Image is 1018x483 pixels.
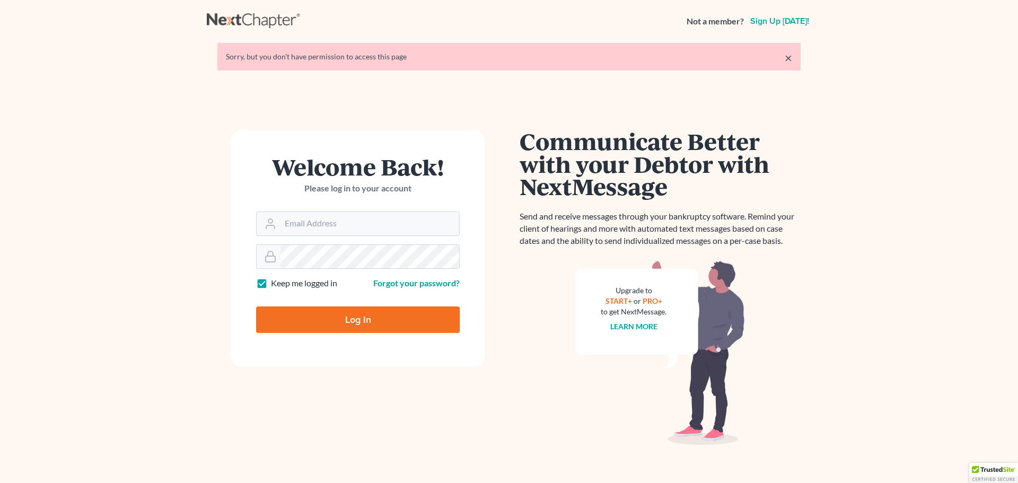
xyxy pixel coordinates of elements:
input: Email Address [280,212,459,235]
a: × [785,51,792,64]
a: PRO+ [643,296,662,305]
a: Learn more [610,322,657,331]
h1: Communicate Better with your Debtor with NextMessage [520,130,801,198]
div: Upgrade to [601,285,666,296]
div: to get NextMessage. [601,306,666,317]
img: nextmessage_bg-59042aed3d76b12b5cd301f8e5b87938c9018125f34e5fa2b7a6b67550977c72.svg [575,260,745,445]
div: TrustedSite Certified [969,463,1018,483]
a: START+ [605,296,632,305]
a: Sign up [DATE]! [748,17,811,25]
div: Sorry, but you don't have permission to access this page [226,51,792,62]
p: Send and receive messages through your bankruptcy software. Remind your client of hearings and mo... [520,210,801,247]
h1: Welcome Back! [256,155,460,178]
strong: Not a member? [687,15,744,28]
input: Log In [256,306,460,333]
label: Keep me logged in [271,277,337,289]
a: Forgot your password? [373,278,460,288]
p: Please log in to your account [256,182,460,195]
span: or [634,296,641,305]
